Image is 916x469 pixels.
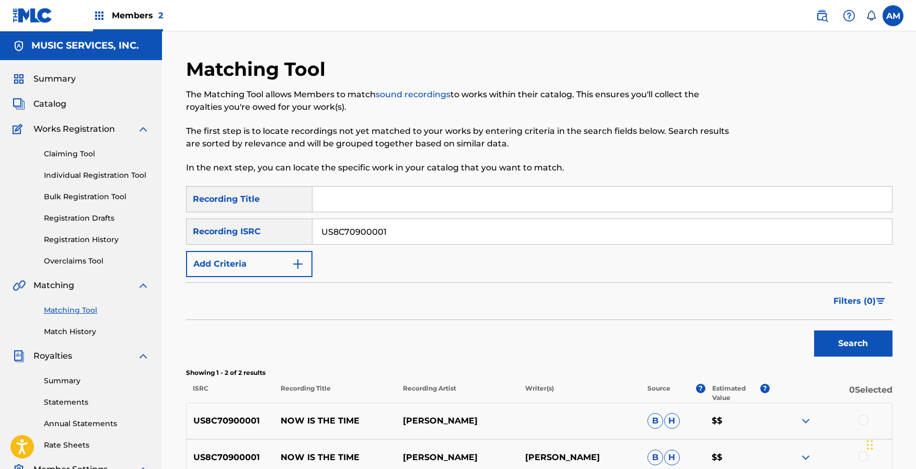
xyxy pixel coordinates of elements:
[833,295,876,307] span: Filters ( 0 )
[864,419,916,469] iframe: Chat Widget
[274,451,396,464] p: NOW IS THE TIME
[13,98,25,110] img: Catalog
[696,384,705,393] span: ?
[705,451,770,464] p: $$
[186,162,730,174] p: In the next step, you can locate the specific work in your catalog that you want to match.
[13,350,25,362] img: Royalties
[44,305,149,316] a: Matching Tool
[137,279,149,292] img: expand
[158,10,163,20] span: 2
[292,258,304,270] img: 9d2ae6d4665cec9f34b9.svg
[839,5,860,26] div: Help
[664,413,680,429] span: H
[33,123,115,135] span: Works Registration
[44,418,149,429] a: Annual Statements
[93,9,106,22] img: Top Rightsholders
[273,384,396,403] p: Recording Title
[866,10,876,21] div: Notifications
[705,415,770,427] p: $$
[186,368,892,378] p: Showing 1 - 2 of 2 results
[186,88,730,113] p: The Matching Tool allows Members to match to works within their catalog. This ensures you'll coll...
[33,98,66,110] span: Catalog
[187,451,274,464] p: US8C70900001
[186,125,730,150] p: The first step is to locate recordings not yet matched to your works by entering criteria in the ...
[186,251,312,277] button: Add Criteria
[112,9,163,21] span: Members
[712,384,760,403] p: Estimated Value
[816,9,828,22] img: search
[13,73,76,85] a: SummarySummary
[44,170,149,181] a: Individual Registration Tool
[274,415,396,427] p: NOW IS THE TIME
[44,440,149,451] a: Rate Sheets
[811,5,832,26] a: Public Search
[664,450,680,465] span: H
[518,451,641,464] p: [PERSON_NAME]
[396,415,518,427] p: [PERSON_NAME]
[760,384,770,393] span: ?
[518,384,641,403] p: Writer(s)
[647,450,663,465] span: B
[44,191,149,202] a: Bulk Registration Tool
[137,123,149,135] img: expand
[13,40,25,52] img: Accounts
[396,384,518,403] p: Recording Artist
[44,375,149,386] a: Summary
[186,384,274,403] p: ISRC
[770,384,892,403] p: 0 Selected
[44,326,149,337] a: Match History
[186,58,331,81] h2: Matching Tool
[186,186,892,362] form: Search Form
[13,279,26,292] img: Matching
[13,73,25,85] img: Summary
[44,256,149,267] a: Overclaims Tool
[137,350,149,362] img: expand
[44,213,149,224] a: Registration Drafts
[13,123,26,135] img: Works Registration
[887,307,916,392] iframe: Resource Center
[799,451,812,464] img: expand
[814,330,892,357] button: Search
[647,384,670,403] p: Source
[396,451,518,464] p: [PERSON_NAME]
[31,40,139,52] h5: MUSIC SERVICES, INC.
[376,89,450,99] a: sound recordings
[876,298,885,304] img: filter
[883,5,903,26] div: User Menu
[33,350,72,362] span: Royalties
[827,288,892,314] button: Filters (0)
[13,8,53,23] img: MLC Logo
[867,429,873,461] div: Drag
[44,397,149,408] a: Statements
[33,279,74,292] span: Matching
[13,98,66,110] a: CatalogCatalog
[44,148,149,159] a: Claiming Tool
[843,9,855,22] img: help
[799,415,812,427] img: expand
[44,234,149,245] a: Registration History
[33,73,76,85] span: Summary
[187,415,274,427] p: US8C70900001
[647,413,663,429] span: B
